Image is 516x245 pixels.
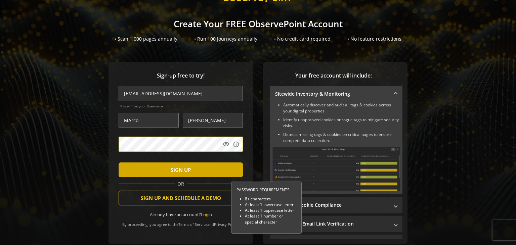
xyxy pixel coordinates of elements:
[270,197,402,213] mat-expansion-panel-header: Privacy & Cookie Compliance
[245,213,296,225] li: At least 1 number or special character
[270,216,402,232] mat-expansion-panel-header: Automated Email Link Verification
[178,222,207,227] a: Terms of Service
[201,211,212,217] a: Login
[141,192,221,204] span: SIGN UP AND SCHEDULE A DEMO
[275,202,389,208] mat-panel-title: Privacy & Cookie Compliance
[245,196,296,202] li: 8+ characters
[119,104,243,108] span: This will be your Username
[270,72,397,80] span: Your free account will include:
[223,141,229,148] mat-icon: visibility
[283,117,400,129] li: Identify unapproved cookies or rogue tags to mitigate security risks.
[115,36,177,42] div: • Scan 1,000 pages annually
[119,217,243,227] div: By proceeding, you agree to the and .
[272,147,400,191] img: Sitewide Inventory & Monitoring
[275,91,389,97] mat-panel-title: Sitewide Inventory & Monitoring
[283,132,400,144] li: Detects missing tags & cookies on critical pages to ensure complete data collection.
[175,181,187,187] span: OR
[119,113,179,128] input: First Name *
[119,72,243,80] span: Sign-up free to try!
[119,211,243,218] div: Already have an account?
[275,220,389,227] mat-panel-title: Automated Email Link Verification
[245,207,296,213] li: At least 1 uppercase letter
[274,36,331,42] div: • No credit card required
[233,141,240,148] mat-icon: info
[119,86,243,101] input: Email Address (name@work-email.com) *
[119,162,243,177] button: SIGN UP
[270,102,402,194] div: Sitewide Inventory & Monitoring
[183,113,243,128] input: Last Name *
[270,86,402,102] mat-expansion-panel-header: Sitewide Inventory & Monitoring
[245,202,296,207] li: At least 1 lowercase letter
[347,36,401,42] div: • No feature restrictions
[171,164,191,176] span: SIGN UP
[119,191,243,205] button: SIGN UP AND SCHEDULE A DEMO
[194,36,257,42] div: • Run 100 Journeys annually
[236,187,296,193] div: PASSWORD REQUIREMENTS
[214,222,238,227] a: Privacy Policy
[283,102,400,114] li: Automatically discover and audit all tags & cookies across your digital properties.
